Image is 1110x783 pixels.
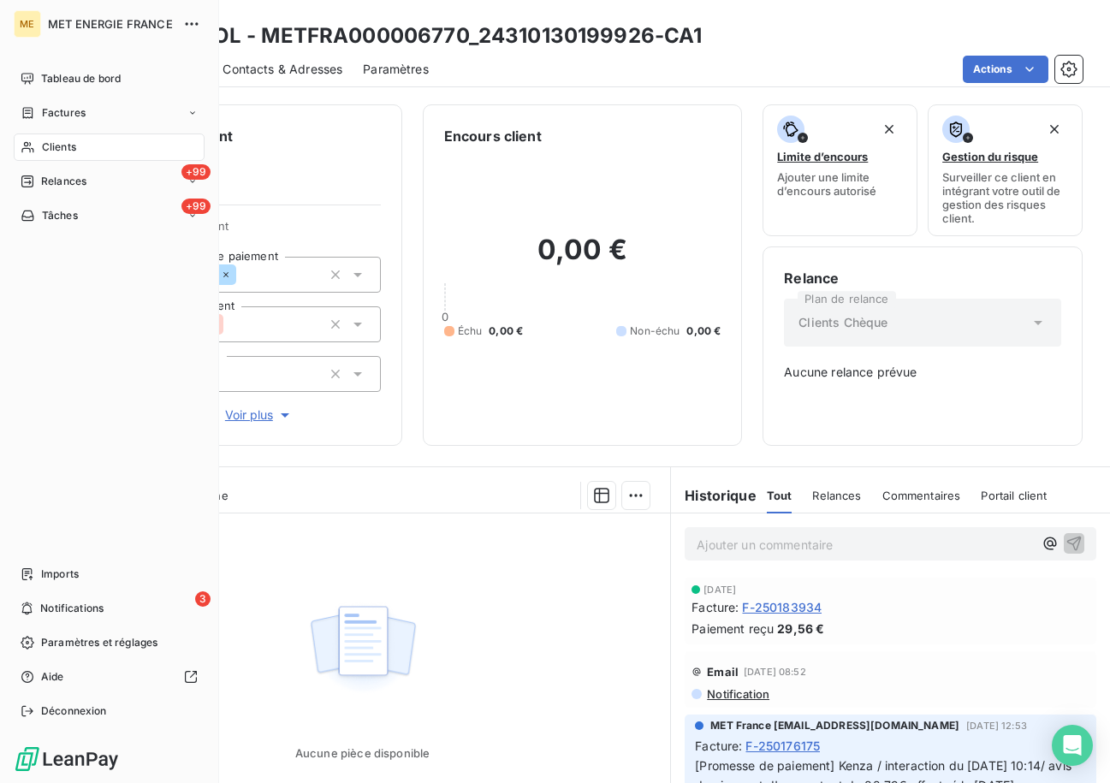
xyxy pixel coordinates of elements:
input: Ajouter une valeur [236,267,250,282]
span: Échu [458,323,483,339]
span: +99 [181,199,211,214]
span: Notification [705,687,769,701]
span: Paiement reçu [692,620,774,638]
span: Paramètres et réglages [41,635,157,650]
span: Voir plus [225,406,294,424]
h6: Historique [671,485,757,506]
span: Paramètres [363,61,429,78]
span: Tableau de bord [41,71,121,86]
span: MET France [EMAIL_ADDRESS][DOMAIN_NAME] [710,718,959,733]
button: Gestion du risqueSurveiller ce client en intégrant votre outil de gestion des risques client. [928,104,1083,236]
span: Non-échu [630,323,680,339]
span: Tout [767,489,792,502]
h2: 0,00 € [444,233,721,284]
span: [DATE] [703,584,736,595]
span: +99 [181,164,211,180]
span: Relances [812,489,861,502]
span: MET ENERGIE FRANCE [48,17,173,31]
span: Propriétés Client [138,219,381,243]
h6: Informations client [104,126,381,146]
h6: Encours client [444,126,542,146]
span: Limite d’encours [777,150,868,163]
button: Actions [963,56,1048,83]
h6: Relance [784,268,1061,288]
span: Aucune relance prévue [784,364,1061,381]
button: Limite d’encoursAjouter une limite d’encours autorisé [763,104,917,236]
span: Portail client [981,489,1047,502]
input: Ajouter une valeur [223,317,237,332]
span: 3 [195,591,211,607]
span: 0,00 € [489,323,523,339]
span: 29,56 € [777,620,824,638]
div: ME [14,10,41,38]
span: Tâches [42,208,78,223]
span: Déconnexion [41,703,107,719]
img: Empty state [308,596,418,703]
h3: MARSOL - METFRA000006770_24310130199926-CA1 [151,21,702,51]
span: Commentaires [882,489,961,502]
span: Factures [42,105,86,121]
span: Relances [41,174,86,189]
span: [DATE] 12:53 [966,721,1027,731]
span: F-250176175 [745,737,820,755]
span: Facture : [695,737,742,755]
button: Voir plus [138,406,381,424]
span: Email [707,665,739,679]
span: Ajouter une limite d’encours autorisé [777,170,903,198]
span: Gestion du risque [942,150,1038,163]
span: Aide [41,669,64,685]
span: Facture : [692,598,739,616]
span: 0 [442,310,448,323]
span: Contacts & Adresses [223,61,342,78]
span: Surveiller ce client en intégrant votre outil de gestion des risques client. [942,170,1068,225]
div: Open Intercom Messenger [1052,725,1093,766]
span: [DATE] 08:52 [744,667,806,677]
span: 0,00 € [686,323,721,339]
a: Aide [14,663,205,691]
span: Notifications [40,601,104,616]
span: Clients [42,139,76,155]
span: Aucune pièce disponible [295,746,430,760]
span: Clients Chèque [798,314,887,331]
span: Imports [41,566,79,582]
img: Logo LeanPay [14,745,120,773]
span: F-250183934 [742,598,822,616]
